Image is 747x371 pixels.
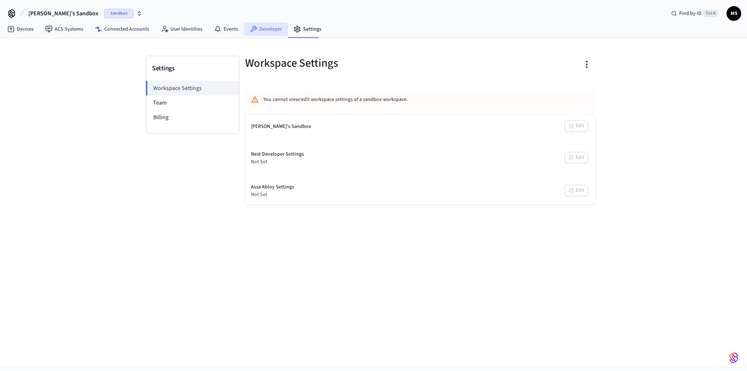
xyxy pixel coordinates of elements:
span: MS [727,7,740,20]
a: User Identities [155,23,208,36]
a: Devices [1,23,39,36]
li: Team [146,95,239,110]
div: Assa Abloy Settings [251,183,294,191]
h5: Workspace Settings [245,56,416,71]
div: Find by IDCtrl K [665,7,724,20]
span: Ctrl K [704,10,718,17]
a: Settings [288,23,327,36]
a: Events [208,23,244,36]
a: Connected Accounts [89,23,155,36]
li: Workspace Settings [146,81,239,95]
span: Find by ID [679,10,701,17]
a: Developer [244,23,288,36]
a: ACS Systems [39,23,89,36]
button: MS [727,6,741,21]
li: Billing [146,110,239,125]
img: SeamLogoGradient.69752ec5.svg [729,352,738,364]
span: Sandbox [104,9,133,18]
div: Not Set [251,191,294,199]
div: [PERSON_NAME]'s Sandbox [251,123,311,130]
div: You cannot view/edit workspace settings of a sandbox workspace. [263,93,534,106]
h3: Settings [152,63,233,74]
div: Nest Developer Settings [251,151,304,158]
span: [PERSON_NAME]'s Sandbox [28,9,98,18]
div: Not Set [251,158,304,166]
